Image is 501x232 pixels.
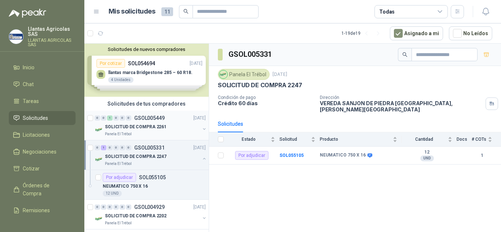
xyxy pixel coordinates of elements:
[193,115,206,122] p: [DATE]
[113,145,119,150] div: 0
[95,155,103,164] img: Company Logo
[23,131,50,139] span: Licitaciones
[228,137,269,142] span: Estado
[120,115,125,121] div: 0
[9,178,76,200] a: Órdenes de Compra
[95,115,100,121] div: 0
[101,205,106,210] div: 0
[101,115,106,121] div: 0
[23,114,48,122] span: Solicitudes
[218,81,302,89] p: SOLICITUD DE COMPRA 2247
[87,47,206,52] button: Solicitudes de nuevos compradores
[105,220,132,226] p: Panela El Trébol
[320,100,483,113] p: VEREDA SANJON DE PIEDRA [GEOGRAPHIC_DATA] , [PERSON_NAME][GEOGRAPHIC_DATA]
[390,26,443,40] button: Asignado a mi
[9,60,76,74] a: Inicio
[95,114,207,137] a: 0 0 1 0 0 0 GSOL005449[DATE] Company LogoSOLICITUD DE COMPRA 2261Panela El Trébol
[23,206,50,214] span: Remisiones
[101,145,106,150] div: 1
[420,155,434,161] div: UND
[103,183,148,190] p: NEUMATICO 750 X 16
[134,115,165,121] p: GSOL005449
[228,132,279,147] th: Estado
[95,214,103,223] img: Company Logo
[84,170,209,200] a: Por adjudicarSOL055105NEUMATICO 750 X 1612 UND
[9,77,76,91] a: Chat
[107,145,113,150] div: 0
[218,100,314,106] p: Crédito 60 días
[161,7,173,16] span: 11
[95,145,100,150] div: 0
[402,52,407,57] span: search
[472,152,492,159] b: 1
[84,44,209,97] div: Solicitudes de nuevos compradoresPor cotizarSOL054694[DATE] llantas marca Bridgestone 285 – 60 R1...
[105,131,132,137] p: Panela El Trébol
[105,124,167,130] p: SOLICITUD DE COMPRA 2261
[120,145,125,150] div: 0
[193,204,206,211] p: [DATE]
[320,152,366,158] b: NEUMATICO 750 X 16
[402,150,452,155] b: 12
[472,137,486,142] span: # COTs
[95,203,207,226] a: 0 0 0 0 0 0 GSOL004929[DATE] Company LogoSOLICITUD DE COMPRA 2202Panela El Trébol
[320,137,391,142] span: Producto
[95,205,100,210] div: 0
[449,26,492,40] button: No Leídos
[341,27,384,39] div: 1 - 19 de 19
[9,145,76,159] a: Negociaciones
[23,181,69,198] span: Órdenes de Compra
[23,165,40,173] span: Cotizar
[23,63,34,71] span: Inicio
[84,97,209,111] div: Solicitudes de tus compradores
[105,161,132,167] p: Panela El Trébol
[219,70,227,78] img: Company Logo
[23,97,39,105] span: Tareas
[134,205,165,210] p: GSOL004929
[320,132,402,147] th: Producto
[9,203,76,217] a: Remisiones
[279,137,310,142] span: Solicitud
[109,6,156,17] h1: Mis solicitudes
[235,151,268,160] div: Por adjudicar
[95,125,103,134] img: Company Logo
[23,80,34,88] span: Chat
[113,205,119,210] div: 0
[28,26,76,37] p: Llantas Agricolas SAS
[103,191,122,196] div: 12 UND
[193,144,206,151] p: [DATE]
[126,205,131,210] div: 0
[113,115,119,121] div: 0
[402,137,446,142] span: Cantidad
[218,120,243,128] div: Solicitudes
[105,213,167,220] p: SOLICITUD DE COMPRA 2202
[9,162,76,176] a: Cotizar
[28,38,76,47] p: LLANTAS AGRICOLAS SAS
[139,175,166,180] p: SOL055105
[103,173,136,182] div: Por adjudicar
[9,128,76,142] a: Licitaciones
[379,8,395,16] div: Todas
[9,111,76,125] a: Solicitudes
[126,115,131,121] div: 0
[95,143,207,167] a: 0 1 0 0 0 0 GSOL005331[DATE] Company LogoSOLICITUD DE COMPRA 2247Panela El Trébol
[120,205,125,210] div: 0
[183,9,189,14] span: search
[126,145,131,150] div: 0
[9,9,46,18] img: Logo peakr
[23,148,56,156] span: Negociaciones
[457,132,472,147] th: Docs
[402,132,457,147] th: Cantidad
[218,69,270,80] div: Panela El Trébol
[218,95,314,100] p: Condición de pago
[107,205,113,210] div: 0
[9,30,23,44] img: Company Logo
[472,132,501,147] th: # COTs
[228,49,273,60] h3: GSOL005331
[107,115,113,121] div: 1
[320,95,483,100] p: Dirección
[105,153,167,160] p: SOLICITUD DE COMPRA 2247
[273,71,287,78] p: [DATE]
[134,145,165,150] p: GSOL005331
[279,153,304,158] a: SOL055105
